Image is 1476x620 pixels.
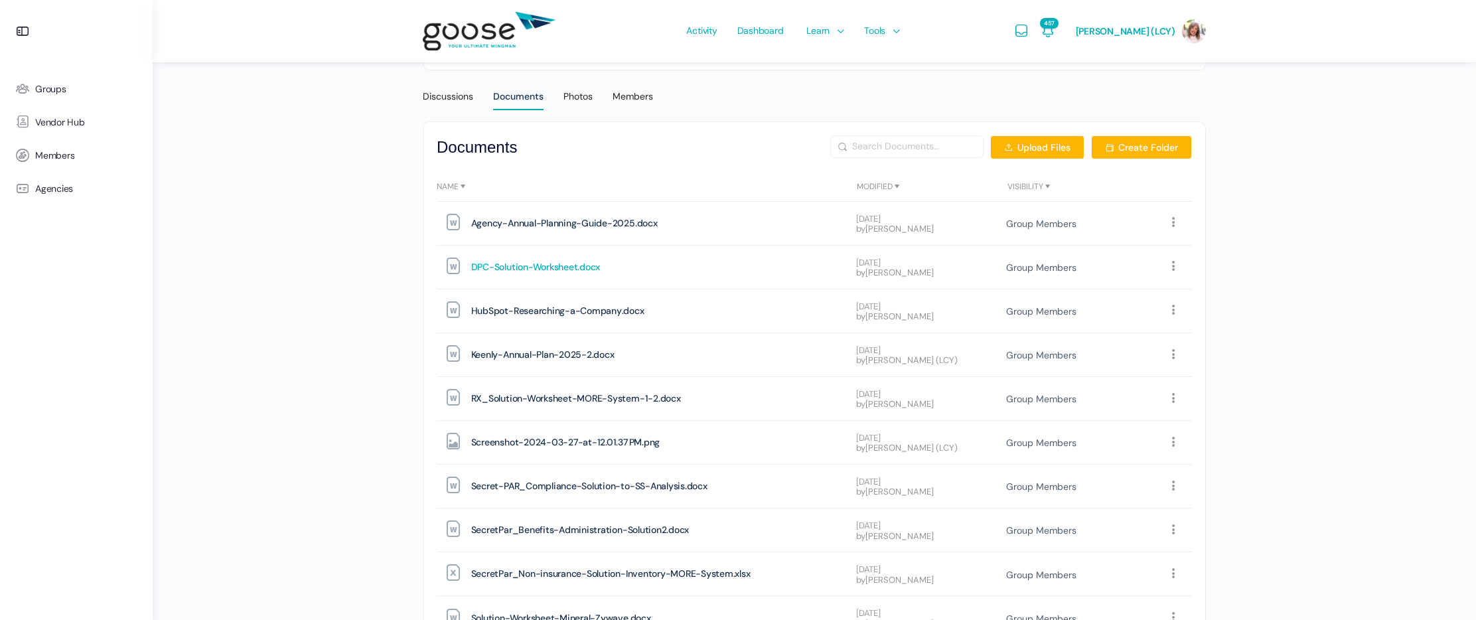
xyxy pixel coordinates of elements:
a: SecretPar_Benefits-Administration-Solution2.docx [471,521,856,539]
span: Name [437,181,467,192]
a: DPC-Solution-Worksheet.docx [471,258,856,276]
span: Group Members [1006,393,1076,405]
a: Keenly-Annual-Plan-2025-2.docx [471,346,856,364]
a: RX_Solution-Worksheet-MORE-System-1-2.docx [471,390,856,408]
span: [DATE] [856,433,881,443]
a: Documents [493,74,544,107]
a: Screenshot-2024-03-27-at-12.01.37 PM.png [471,433,856,451]
iframe: Chat Widget [1410,556,1476,620]
span: by [856,531,1006,542]
a: Agency-Annual-Planning-Guide-2025.docx [471,214,856,232]
a: [PERSON_NAME] [865,398,934,410]
a: Create Folder [1091,135,1192,159]
a: [PERSON_NAME] [865,530,934,542]
span: by [856,268,1006,279]
a: Upload Files [990,135,1084,159]
span: by [856,575,1006,586]
span: Members [35,150,74,161]
a: [PERSON_NAME] [865,311,934,322]
a: Photos [563,74,593,108]
div: Members [613,90,653,110]
span: [DATE] [856,608,881,618]
a: Members [7,139,146,172]
span: [DATE] [856,345,881,355]
span: Keenly-Annual-Plan-2025-2 [471,346,592,364]
div: Photos [563,90,593,110]
span: Group Members [1006,349,1076,361]
a: Members [613,74,653,108]
span: Agencies [35,183,73,194]
span: by [856,224,1006,235]
div: Discussions [423,90,473,110]
input: Search Documents… [831,136,983,157]
span: by [856,355,1006,366]
a: Discussions [423,74,473,108]
div: Documents [493,90,544,110]
a: Secret-PAR_Compliance-Solution-to-SS-Analysis.docx [471,477,856,495]
span: by [856,399,1006,410]
a: Vendor Hub [7,106,146,139]
span: SecretPar_Benefits-Administration-Solution2 [471,521,667,539]
span: Modified [857,181,901,192]
span: [DATE] [856,564,881,574]
span: by [856,487,1006,498]
span: Group Members [1006,437,1076,449]
span: [DATE] [856,389,881,399]
span: Group Members [1006,218,1076,230]
nav: Group menu [423,74,1206,107]
a: Groups [7,72,146,106]
span: by [856,311,1006,323]
span: 457 [1040,18,1058,29]
span: Secret-PAR_Compliance-Solution-to-SS-Analysis [471,477,685,495]
span: [PERSON_NAME] (LCY) [1076,25,1175,37]
span: [DATE] [856,301,881,311]
a: SecretPar_Non-insurance-Solution-Inventory-MORE-System.xlsx [471,565,856,583]
span: SecretPar_Non-insurance-Solution-Inventory-MORE-System [471,565,733,583]
span: Group Members [1006,481,1076,493]
span: Group Members [1006,524,1076,536]
a: HubSpot-Researching-a-Company.docx [471,302,856,320]
a: [PERSON_NAME] [865,486,934,497]
a: Agencies [7,172,146,205]
span: Group Members [1006,305,1076,317]
span: [DATE] [856,477,881,487]
span: Groups [35,84,66,95]
span: RX_Solution-Worksheet-MORE-System-1-2 [471,390,658,408]
span: HubSpot-Researching-a-Company [471,302,622,320]
span: by [856,443,1006,454]
a: [PERSON_NAME] (LCY) [865,442,958,453]
h2: Documents [437,135,517,159]
a: [PERSON_NAME] (LCY) [865,354,958,366]
span: DPC-Solution-Worksheet [471,258,578,276]
span: Visibility [1007,181,1052,192]
a: [PERSON_NAME] [865,574,934,585]
span: [DATE] [856,214,881,224]
span: Agency-Annual-Planning-Guide-2025 [471,214,635,232]
span: Group Members [1006,569,1076,581]
span: Group Members [1006,262,1076,273]
span: [DATE] [856,520,881,530]
a: [PERSON_NAME] [865,267,934,278]
span: Screenshot-2024-03-27-at-12.01.37 PM [471,433,642,451]
a: [PERSON_NAME] [865,223,934,234]
span: Vendor Hub [35,117,85,128]
span: [DATE] [856,258,881,268]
